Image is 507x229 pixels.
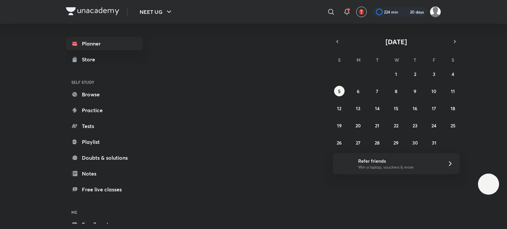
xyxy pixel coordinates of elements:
abbr: October 1, 2025 [395,71,397,77]
img: Company Logo [66,7,119,15]
button: October 11, 2025 [448,86,458,96]
abbr: October 30, 2025 [412,140,418,146]
button: October 15, 2025 [391,103,401,114]
img: referral [338,157,351,170]
abbr: October 3, 2025 [433,71,435,77]
button: October 28, 2025 [372,137,383,148]
button: October 16, 2025 [410,103,420,114]
button: October 19, 2025 [334,120,345,131]
abbr: October 24, 2025 [431,122,436,129]
abbr: October 26, 2025 [337,140,342,146]
h6: Refer friends [358,157,439,164]
abbr: October 17, 2025 [432,105,436,112]
h6: SELF STUDY [66,77,143,88]
div: Store [82,55,99,63]
button: avatar [356,7,367,17]
button: [DATE] [342,37,450,46]
button: October 2, 2025 [410,69,420,79]
img: ttu [485,180,492,188]
button: October 13, 2025 [353,103,363,114]
abbr: October 13, 2025 [356,105,360,112]
img: streak [402,9,409,15]
button: October 9, 2025 [410,86,420,96]
abbr: October 12, 2025 [337,105,341,112]
button: October 14, 2025 [372,103,383,114]
abbr: October 25, 2025 [451,122,456,129]
button: NEET UG [136,5,177,18]
button: October 18, 2025 [448,103,458,114]
abbr: October 10, 2025 [431,88,436,94]
button: October 20, 2025 [353,120,363,131]
abbr: October 15, 2025 [394,105,398,112]
abbr: October 14, 2025 [375,105,380,112]
abbr: October 7, 2025 [376,88,378,94]
abbr: October 23, 2025 [413,122,418,129]
button: October 25, 2025 [448,120,458,131]
button: October 12, 2025 [334,103,345,114]
abbr: October 21, 2025 [375,122,379,129]
button: October 3, 2025 [429,69,439,79]
h6: ME [66,207,143,218]
abbr: October 9, 2025 [414,88,416,94]
abbr: October 18, 2025 [451,105,455,112]
button: October 26, 2025 [334,137,345,148]
abbr: Thursday [414,57,416,63]
abbr: October 20, 2025 [355,122,361,129]
abbr: Tuesday [376,57,379,63]
button: October 24, 2025 [429,120,439,131]
abbr: October 4, 2025 [452,71,454,77]
button: October 10, 2025 [429,86,439,96]
button: October 5, 2025 [334,86,345,96]
abbr: October 11, 2025 [451,88,455,94]
a: Tests [66,119,143,133]
abbr: Sunday [338,57,341,63]
a: Notes [66,167,143,180]
abbr: October 2, 2025 [414,71,416,77]
a: Company Logo [66,7,119,17]
abbr: October 27, 2025 [356,140,360,146]
button: October 6, 2025 [353,86,363,96]
button: October 27, 2025 [353,137,363,148]
abbr: October 19, 2025 [337,122,342,129]
abbr: Friday [433,57,435,63]
button: October 4, 2025 [448,69,458,79]
abbr: October 29, 2025 [393,140,398,146]
a: Browse [66,88,143,101]
a: Practice [66,104,143,117]
button: October 31, 2025 [429,137,439,148]
img: surabhi [430,6,441,17]
a: Playlist [66,135,143,148]
button: October 23, 2025 [410,120,420,131]
abbr: October 6, 2025 [357,88,359,94]
button: October 29, 2025 [391,137,401,148]
img: avatar [358,9,364,15]
span: [DATE] [386,37,407,46]
a: Doubts & solutions [66,151,143,164]
button: October 21, 2025 [372,120,383,131]
abbr: Saturday [452,57,454,63]
p: Win a laptop, vouchers & more [358,164,439,170]
a: Free live classes [66,183,143,196]
button: October 22, 2025 [391,120,401,131]
abbr: October 16, 2025 [413,105,417,112]
button: October 17, 2025 [429,103,439,114]
abbr: October 22, 2025 [394,122,398,129]
button: October 30, 2025 [410,137,420,148]
abbr: October 5, 2025 [338,88,341,94]
abbr: October 28, 2025 [375,140,380,146]
abbr: Monday [356,57,360,63]
a: Planner [66,37,143,50]
abbr: Wednesday [394,57,399,63]
a: Store [66,53,143,66]
abbr: October 31, 2025 [432,140,436,146]
abbr: October 8, 2025 [395,88,397,94]
button: October 1, 2025 [391,69,401,79]
button: October 8, 2025 [391,86,401,96]
button: October 7, 2025 [372,86,383,96]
